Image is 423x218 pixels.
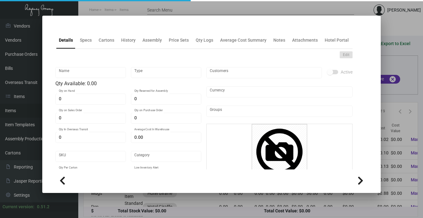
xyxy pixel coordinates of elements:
button: Edit [340,51,353,58]
div: History [121,37,136,44]
div: Average Cost Summary [220,37,266,44]
input: Add new.. [210,109,349,114]
div: Cartons [99,37,114,44]
div: Qty Logs [196,37,213,44]
div: Specs [80,37,92,44]
div: Hotel Portal [325,37,349,44]
div: Assembly [142,37,162,44]
div: Current version: [3,204,34,210]
div: Price Sets [169,37,189,44]
div: Details [59,37,73,44]
span: Active [341,68,353,76]
div: Attachments [292,37,318,44]
div: Qty Available: 0.00 [55,80,201,87]
div: Notes [273,37,285,44]
div: 0.51.2 [37,204,49,210]
input: Add new.. [210,70,318,75]
span: Edit [343,52,349,58]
